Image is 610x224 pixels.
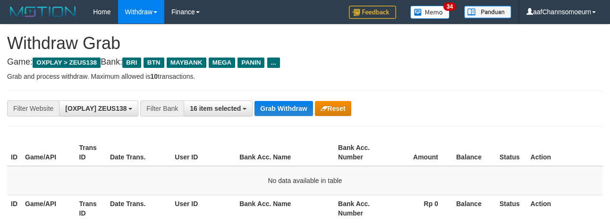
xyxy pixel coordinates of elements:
div: Filter Bank [140,100,184,116]
th: Action [527,139,603,166]
span: BRI [122,58,141,68]
div: Filter Website [7,100,59,116]
th: Amount [388,139,452,166]
th: Game/API [21,139,76,166]
span: MAYBANK [167,58,206,68]
th: Trans ID [76,195,106,222]
span: [OXPLAY] ZEUS138 [65,105,127,112]
span: 16 item selected [190,105,241,112]
th: Bank Acc. Name [236,195,334,222]
p: Grab and process withdraw. Maximum allowed is transactions. [7,72,603,81]
button: Grab Withdraw [254,101,313,116]
button: Reset [315,101,351,116]
img: panduan.png [464,6,511,18]
th: Game/API [21,195,76,222]
th: Trans ID [76,139,106,166]
span: OXPLAY > ZEUS138 [33,58,101,68]
span: MEGA [209,58,236,68]
td: No data available in table [7,166,603,195]
span: BTN [144,58,164,68]
th: User ID [171,195,236,222]
th: Date Trans. [106,195,171,222]
th: Balance [452,139,496,166]
h1: Withdraw Grab [7,34,603,53]
h4: Game: Bank: [7,58,603,67]
img: MOTION_logo.png [7,5,79,19]
span: PANIN [237,58,264,68]
strong: 10 [150,73,158,80]
span: 34 [443,2,456,11]
span: ... [267,58,280,68]
th: Action [527,195,603,222]
img: Feedback.jpg [349,6,396,19]
th: Status [496,139,527,166]
img: Button%20Memo.svg [410,6,450,19]
th: Rp 0 [388,195,452,222]
th: Bank Acc. Number [334,195,388,222]
th: Bank Acc. Number [334,139,388,166]
th: User ID [171,139,236,166]
th: ID [7,139,21,166]
th: Date Trans. [106,139,171,166]
th: Bank Acc. Name [236,139,334,166]
th: ID [7,195,21,222]
button: 16 item selected [184,100,253,116]
button: [OXPLAY] ZEUS138 [59,100,138,116]
th: Balance [452,195,496,222]
th: Status [496,195,527,222]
